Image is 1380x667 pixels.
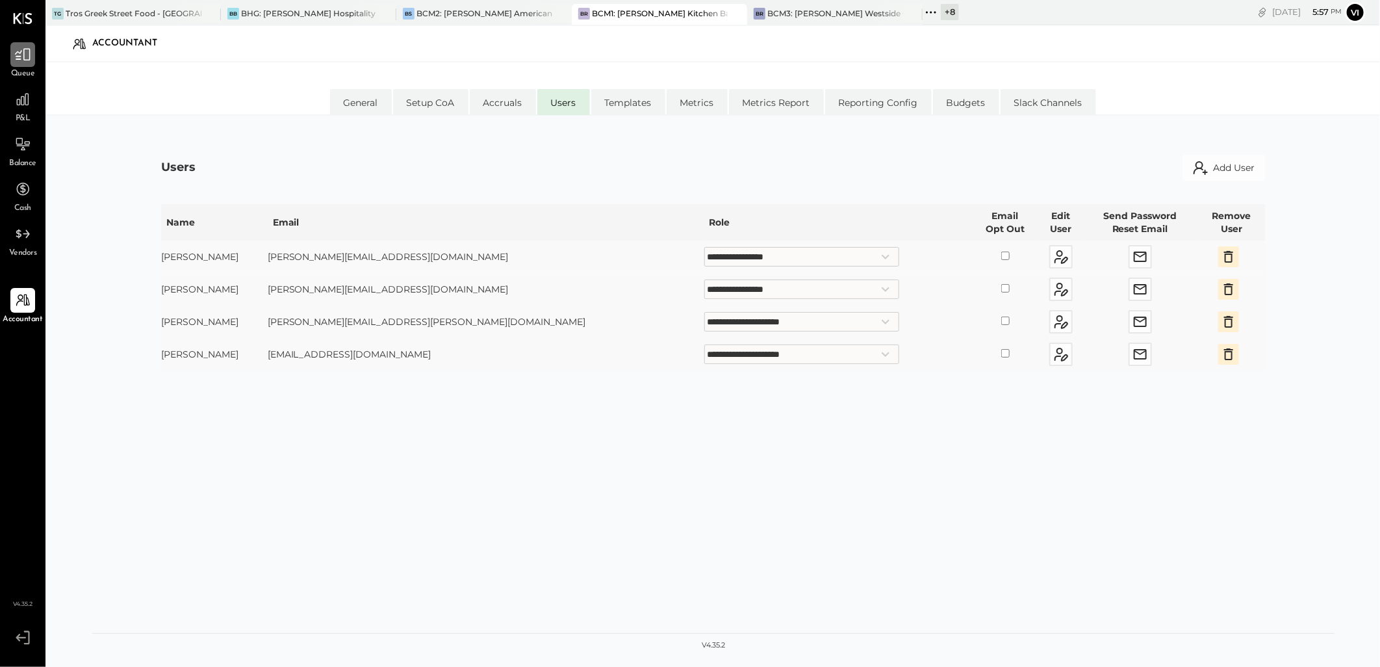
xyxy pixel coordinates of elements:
div: copy link [1256,5,1269,19]
li: Metrics Report [729,89,824,115]
th: Edit User [1039,204,1082,241]
span: Balance [9,158,36,170]
td: [EMAIL_ADDRESS][DOMAIN_NAME] [268,338,704,371]
a: Vendors [1,222,45,259]
div: BCM2: [PERSON_NAME] American Cooking [416,8,552,19]
div: TG [52,8,64,20]
td: [PERSON_NAME] [161,241,267,273]
td: [PERSON_NAME] [161,273,267,306]
a: P&L [1,87,45,125]
div: [DATE] [1272,6,1342,18]
span: Accountant [3,314,43,326]
li: Budgets [933,89,999,115]
td: [PERSON_NAME] [161,306,267,338]
div: BCM3: [PERSON_NAME] Westside Grill [767,8,903,19]
div: Tros Greek Street Food - [GEOGRAPHIC_DATA] [66,8,201,19]
span: Queue [11,68,35,80]
a: Balance [1,132,45,170]
div: Accountant [92,33,170,54]
a: Queue [1,42,45,80]
span: Vendors [9,248,37,259]
div: Users [161,159,196,176]
li: General [330,89,392,115]
td: [PERSON_NAME][EMAIL_ADDRESS][DOMAIN_NAME] [268,241,704,273]
div: BR [578,8,590,20]
th: Send Password Reset Email [1082,204,1197,241]
th: Remove User [1197,204,1265,241]
a: Accountant [1,288,45,326]
li: Slack Channels [1001,89,1096,115]
div: BCM1: [PERSON_NAME] Kitchen Bar Market [592,8,728,19]
th: Email Opt Out [971,204,1039,241]
a: Cash [1,177,45,215]
div: BR [754,8,765,20]
li: Reporting Config [825,89,932,115]
button: Vi [1345,2,1366,23]
span: P&L [16,113,31,125]
li: Users [537,89,590,115]
li: Setup CoA [393,89,468,115]
div: v 4.35.2 [702,640,725,651]
th: Role [704,204,971,241]
button: Add User [1182,155,1266,181]
div: + 8 [941,4,959,20]
li: Metrics [667,89,728,115]
div: BB [227,8,239,20]
li: Templates [591,89,665,115]
div: BS [403,8,415,20]
td: [PERSON_NAME] [161,338,267,371]
th: Name [161,204,267,241]
td: [PERSON_NAME][EMAIL_ADDRESS][DOMAIN_NAME] [268,273,704,306]
span: Cash [14,203,31,215]
th: Email [268,204,704,241]
li: Accruals [470,89,536,115]
td: [PERSON_NAME][EMAIL_ADDRESS][PERSON_NAME][DOMAIN_NAME] [268,306,704,338]
div: BHG: [PERSON_NAME] Hospitality Group, LLC [241,8,377,19]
